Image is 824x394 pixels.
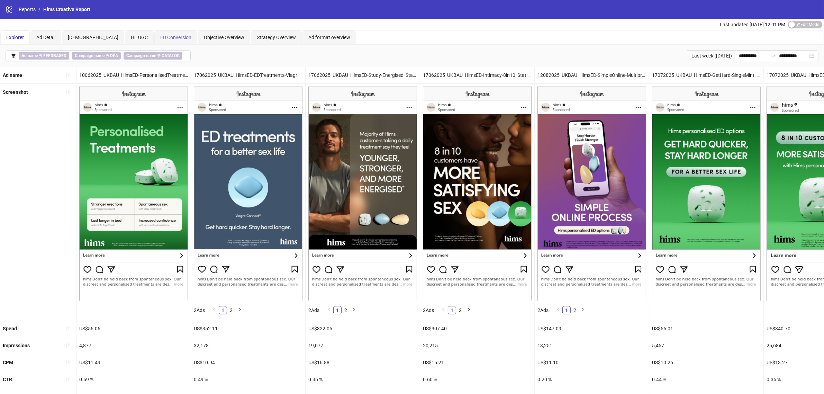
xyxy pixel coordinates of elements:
img: Screenshot 120228161056050185 [194,87,302,300]
span: Explorer [6,35,24,40]
span: 2 Ads [308,307,319,313]
li: Previous Page [210,306,219,314]
button: left [325,306,333,314]
span: left [212,307,217,312]
b: Spend [3,326,17,331]
div: 5,457 [649,337,763,354]
div: US$322.05 [306,320,420,337]
span: sort-ascending [65,360,70,365]
div: 17062025_UKBAU_HimsED-Intimacy-8in10_Static_CopyNovember24Compliant!_ReclaimIntimacy_MetaED_AD064... [420,67,534,83]
span: ED Conversion [160,35,191,40]
span: Strategy Overview [257,35,296,40]
span: left [556,307,560,312]
li: 1 [562,306,571,314]
b: Screenshot [3,89,28,95]
div: 17062025_UKBAU_HimsED-EDTreatments-ViagraCircle_Static_CopyNovember24Compliant!_ReclaimIntimacy_M... [191,67,305,83]
div: 0.49 % [191,371,305,388]
div: 0.44 % [649,371,763,388]
li: Previous Page [325,306,333,314]
div: 0.20 % [535,371,649,388]
button: right [350,306,358,314]
li: / [38,6,40,13]
span: right [352,307,356,312]
div: 32,178 [191,337,305,354]
b: FEEDBASED [43,53,66,58]
span: ∌ [19,52,69,60]
div: US$10.94 [191,354,305,371]
b: Impressions [3,343,30,348]
b: DPA [110,53,118,58]
span: filter [11,53,16,58]
div: US$147.09 [535,320,649,337]
a: 1 [563,306,570,314]
span: sort-ascending [65,90,70,95]
div: 0.36 % [306,371,420,388]
span: right [581,307,585,312]
img: Screenshot 120228161056070185 [308,87,417,300]
img: Screenshot 120228161056120185 [423,87,532,300]
div: US$15.21 [420,354,534,371]
div: US$352.11 [191,320,305,337]
b: Campaign name [126,53,156,58]
span: ∌ [124,52,182,60]
div: 12082025_UKBAU_HimsED-SimpleOnline-Multiproduct_Static_CopyNovember24Compliant!_ReclaimIntimacy_M... [535,67,649,83]
b: Ad name [3,72,22,78]
li: Previous Page [440,306,448,314]
div: 20,215 [420,337,534,354]
a: 2 [227,306,235,314]
span: ∌ [72,52,121,60]
button: right [579,306,587,314]
a: 2 [456,306,464,314]
img: Screenshot 120228161297920185 [652,87,761,300]
b: CPM [3,360,13,365]
div: 0.60 % [420,371,534,388]
div: 17072025_UKBAU_HimsED-GetHard-SingleMint_Static_CopyNovember24Compliant!_ReclaimIntimacy_MetaED_A... [649,67,763,83]
b: CTR [3,377,12,382]
div: US$10.26 [649,354,763,371]
a: 2 [571,306,579,314]
span: Ad Detail [36,35,55,40]
li: Previous Page [554,306,562,314]
img: Screenshot 120228161056030185 [79,87,188,300]
span: 2 Ads [537,307,549,313]
button: right [235,306,244,314]
a: 1 [448,306,456,314]
div: Last week ([DATE]) [687,50,735,61]
div: US$307.40 [420,320,534,337]
li: Next Page [350,306,358,314]
div: 4,877 [76,337,191,354]
span: Ad format overview [308,35,350,40]
span: right [237,307,242,312]
button: left [554,306,562,314]
button: left [210,306,219,314]
b: CATALOG [162,53,180,58]
button: right [464,306,473,314]
span: sort-ascending [65,73,70,78]
b: Ad name [21,53,38,58]
span: swap-right [771,53,776,59]
a: 2 [342,306,350,314]
span: Last updated [DATE] 12:01 PM [720,22,785,27]
img: Screenshot 120230111345730185 [537,87,646,300]
li: Next Page [579,306,587,314]
span: HL UGC [131,35,148,40]
div: US$56.01 [649,320,763,337]
span: to [771,53,776,59]
div: 17062025_UKBAU_HimsED-Study-Energised_Static_CopyNovember24Compliant!_ReclaimIntimacy_MetaED_AD06... [306,67,420,83]
li: 1 [333,306,342,314]
div: US$11.10 [535,354,649,371]
a: Reports [17,6,37,13]
div: 10062025_UKBAU_HimsED-PersonalisedTreatment-HardMint_Static_CopyNovember24Compliant!_ReclaimIntim... [76,67,191,83]
span: Objective Overview [204,35,244,40]
a: 1 [219,306,227,314]
div: 13,251 [535,337,649,354]
span: Hims Creative Report [43,7,90,12]
div: 19,077 [306,337,420,354]
div: US$11.49 [76,354,191,371]
span: right [467,307,471,312]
